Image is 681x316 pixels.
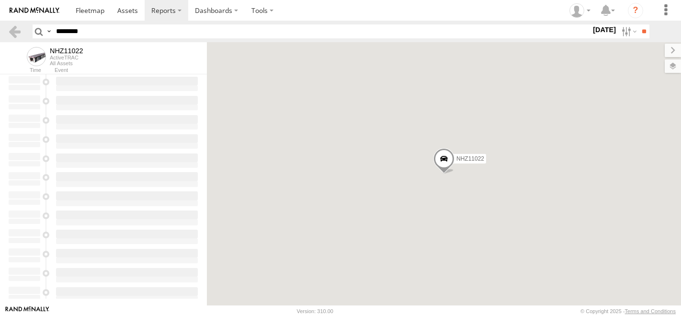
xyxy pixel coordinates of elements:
[566,3,594,18] div: Zulema McIntosch
[625,308,676,314] a: Terms and Conditions
[50,47,83,55] div: NHZ11022 - View Asset History
[5,306,49,316] a: Visit our Website
[456,155,484,162] span: NHZ11022
[8,24,22,38] a: Back to previous Page
[580,308,676,314] div: © Copyright 2025 -
[10,7,59,14] img: rand-logo.svg
[8,68,41,73] div: Time
[50,60,83,66] div: All Assets
[618,24,638,38] label: Search Filter Options
[50,55,83,60] div: ActiveTRAC
[297,308,333,314] div: Version: 310.00
[591,24,618,35] label: [DATE]
[45,24,53,38] label: Search Query
[55,68,207,73] div: Event
[628,3,643,18] i: ?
